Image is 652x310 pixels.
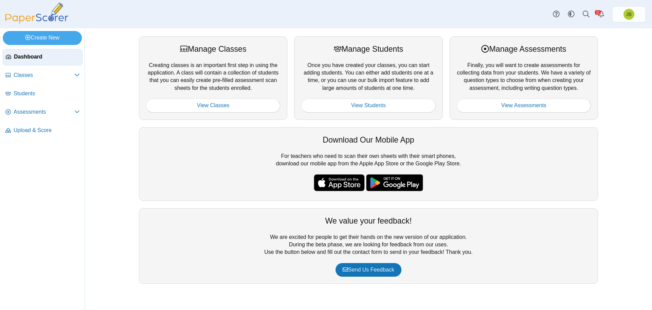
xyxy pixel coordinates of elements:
[314,174,365,191] img: apple-store-badge.svg
[139,208,598,284] div: We are excited for people to get their hands on the new version of our application. During the be...
[3,19,71,25] a: PaperScorer
[366,174,423,191] img: google-play-badge.png
[612,6,646,22] a: Joel Boyd
[3,104,83,120] a: Assessments
[3,123,83,139] a: Upload & Score
[14,127,80,134] span: Upload & Score
[626,12,632,17] span: Joel Boyd
[343,267,394,273] span: Send Us Feedback
[139,127,598,201] div: For teachers who need to scan their own sheets with their smart phones, download our mobile app f...
[301,44,435,54] div: Manage Students
[14,90,80,97] span: Students
[623,9,634,20] span: Joel Boyd
[14,53,79,61] span: Dashboard
[450,36,598,119] div: Finally, you will want to create assessments for collecting data from your students. We have a va...
[457,99,591,112] a: View Assessments
[336,263,401,277] a: Send Us Feedback
[3,86,83,102] a: Students
[294,36,442,119] div: Once you have created your classes, you can start adding students. You can either add students on...
[301,99,435,112] a: View Students
[14,71,74,79] span: Classes
[14,108,74,116] span: Assessments
[146,44,280,54] div: Manage Classes
[146,215,591,226] div: We value your feedback!
[139,36,287,119] div: Creating classes is an important first step in using the application. A class will contain a coll...
[3,31,82,45] a: Create New
[594,7,609,22] a: Alerts
[3,67,83,84] a: Classes
[3,49,83,65] a: Dashboard
[457,44,591,54] div: Manage Assessments
[3,3,71,23] img: PaperScorer
[146,99,280,112] a: View Classes
[146,134,591,145] div: Download Our Mobile App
